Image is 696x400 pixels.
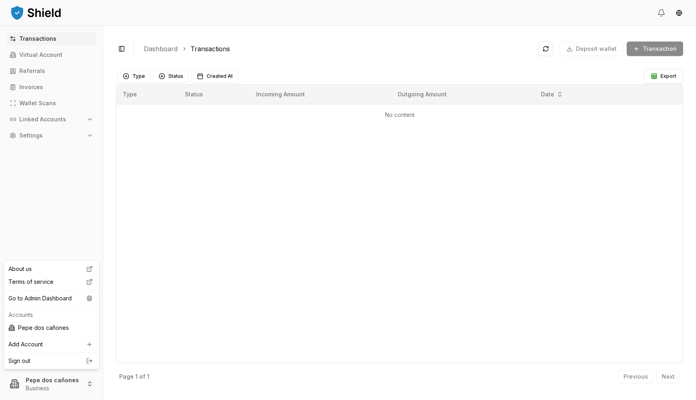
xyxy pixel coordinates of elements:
div: Pepe dos cañones [5,321,97,334]
p: Accounts [8,311,94,319]
div: Go to Admin Dashboard [5,292,97,305]
a: Sign out [8,357,94,365]
a: Terms of service [5,275,97,288]
a: About us [5,262,97,275]
a: Add Account [5,338,97,351]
